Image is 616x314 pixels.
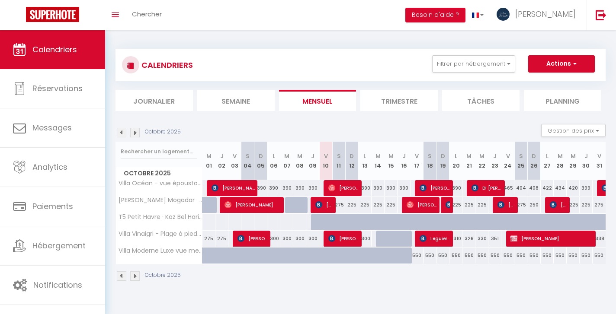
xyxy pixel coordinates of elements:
[116,167,202,180] span: Octobre 2025
[428,152,432,160] abbr: S
[506,152,510,160] abbr: V
[501,180,514,196] div: 465
[593,247,606,263] div: 550
[567,142,580,180] th: 29
[432,55,515,73] button: Filtrer par hébergement
[306,231,319,247] div: 300
[350,152,354,160] abbr: D
[117,180,204,187] span: Villa Océan - vue époustouflante !
[254,180,267,196] div: 390
[372,180,385,196] div: 390
[475,197,488,213] div: 225
[32,122,72,133] span: Messages
[358,142,371,180] th: 13
[519,152,523,160] abbr: S
[358,231,371,247] div: 300
[436,142,449,180] th: 19
[420,180,450,196] span: [PERSON_NAME]
[328,230,359,247] span: [PERSON_NAME]
[319,142,332,180] th: 10
[510,230,593,247] span: [PERSON_NAME]
[372,197,385,213] div: 225
[554,247,567,263] div: 550
[580,142,593,180] th: 30
[259,152,263,160] abbr: D
[32,83,83,94] span: Réservations
[215,231,228,247] div: 275
[315,197,333,213] span: [PERSON_NAME]
[398,180,411,196] div: 390
[32,201,73,212] span: Paiements
[475,247,488,263] div: 550
[514,247,527,263] div: 550
[328,180,359,196] span: [PERSON_NAME]
[593,231,606,247] div: 338
[446,197,450,213] span: [PERSON_NAME]
[246,152,250,160] abbr: S
[442,90,520,111] li: Tâches
[311,152,314,160] abbr: J
[488,142,501,180] th: 23
[580,197,593,213] div: 225
[488,247,501,263] div: 550
[398,142,411,180] th: 16
[462,247,475,263] div: 550
[580,247,593,263] div: 550
[597,152,601,160] abbr: V
[475,231,488,247] div: 330
[554,180,567,196] div: 434
[436,247,449,263] div: 550
[145,271,181,279] p: Octobre 2025
[117,247,204,254] span: Villa Moderne Luxe vue mer à 180 degrés!!
[497,8,510,21] img: ...
[139,55,193,75] h3: CALENDRIERS
[117,231,204,237] span: Villa Vinaigri - Plage à pieds 👣
[584,152,588,160] abbr: J
[345,197,358,213] div: 225
[567,247,580,263] div: 550
[360,90,438,111] li: Trimestre
[206,152,212,160] abbr: M
[567,180,580,196] div: 420
[541,142,554,180] th: 27
[411,247,423,263] div: 550
[132,10,162,19] span: Chercher
[567,197,580,213] div: 225
[449,197,462,213] div: 225
[254,142,267,180] th: 05
[280,180,293,196] div: 390
[488,231,501,247] div: 351
[306,180,319,196] div: 390
[455,152,457,160] abbr: L
[497,197,515,213] span: [PERSON_NAME]
[293,180,306,196] div: 390
[527,142,540,180] th: 26
[449,231,462,247] div: 310
[541,124,606,137] button: Gestion des prix
[596,10,606,20] img: logout
[571,152,576,160] abbr: M
[284,152,289,160] abbr: M
[423,142,436,180] th: 18
[332,197,345,213] div: 275
[449,247,462,263] div: 550
[293,142,306,180] th: 08
[541,247,554,263] div: 550
[372,142,385,180] th: 14
[115,90,193,111] li: Journalier
[472,180,502,196] span: DI [PERSON_NAME]
[26,7,79,22] img: Super Booking
[220,152,224,160] abbr: J
[358,197,371,213] div: 225
[121,144,197,159] input: Rechercher un logement...
[32,240,86,251] span: Hébergement
[501,247,514,263] div: 550
[337,152,341,160] abbr: S
[375,152,381,160] abbr: M
[514,180,527,196] div: 404
[385,197,398,213] div: 225
[358,180,371,196] div: 390
[215,142,228,180] th: 02
[514,142,527,180] th: 25
[202,142,215,180] th: 01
